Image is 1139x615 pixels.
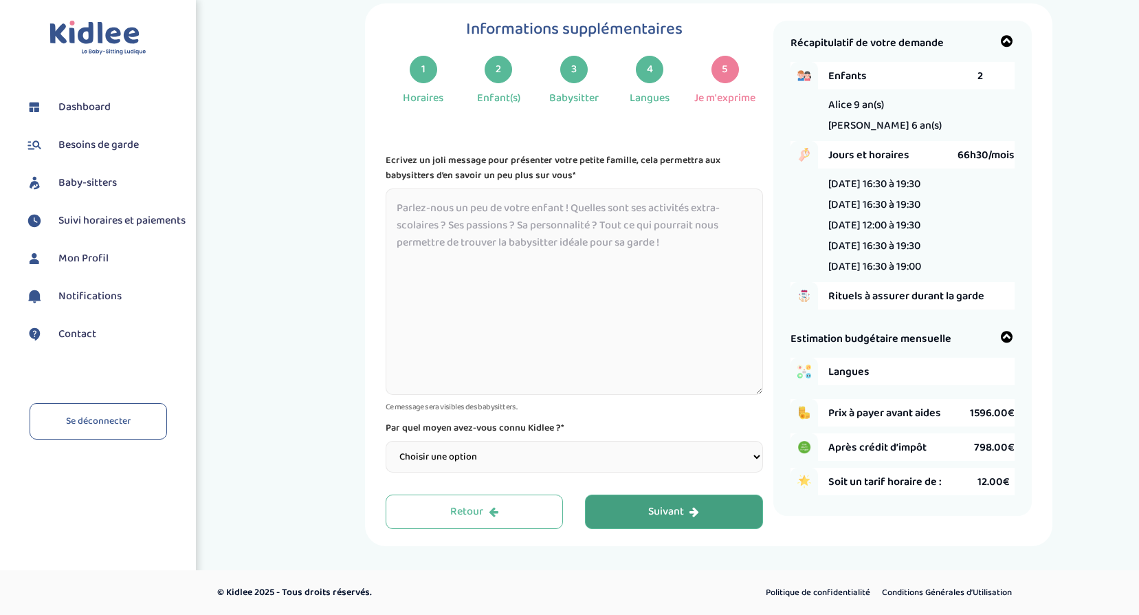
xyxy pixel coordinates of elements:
span: 12.00€ [977,473,1010,490]
span: [PERSON_NAME] 6 an(s) [828,117,942,134]
span: Besoins de garde [58,137,139,153]
span: Récapitulatif de votre demande [790,34,944,52]
img: logo.svg [49,21,146,56]
div: 5 [711,56,739,83]
p: © Kidlee 2025 - Tous droits réservés. [217,585,628,600]
a: Notifications [24,286,186,307]
p: Ecrivez un joli message pour présenter votre petite famille, cela permettra aux babysitters d’en ... [386,153,763,183]
li: [DATE] 16:30 à 19:30 [828,196,921,213]
img: credit_impot.PNG [790,433,818,461]
p: Par quel moyen avez-vous connu Kidlee ?* [386,420,763,435]
div: 2 [485,56,512,83]
a: Se déconnecter [30,403,167,440]
div: 3 [560,56,588,83]
li: [DATE] 16:30 à 19:30 [828,237,921,255]
img: contact.svg [24,324,45,345]
span: Enfants [828,67,977,85]
div: Je m'exprime [694,90,755,107]
img: babysitters.svg [24,173,45,193]
a: Contact [24,324,186,345]
span: Après crédit d’impôt [828,439,974,456]
span: Alice 9 an(s) [828,96,884,114]
img: notification.svg [24,286,45,307]
h1: Informations supplémentaires [386,21,763,39]
span: Prix à payer avant aides [828,404,970,422]
a: Suivi horaires et paiements [24,211,186,231]
img: profil.svg [24,248,45,269]
a: Dashboard [24,97,186,118]
div: 1 [410,56,437,83]
div: Langues [630,90,670,107]
span: 2 [977,67,983,85]
button: Suivant [585,495,763,529]
a: Conditions Générales d’Utilisation [877,584,1017,602]
span: 798.00€ [974,439,1015,456]
div: Retour [450,504,498,520]
li: [DATE] 12:00 à 19:30 [828,217,921,234]
button: Retour [386,495,564,529]
div: Suivant [648,504,699,520]
span: Langues [828,363,977,380]
span: Baby-sitters [58,175,117,191]
div: Babysitter [549,90,599,107]
img: activities.png [790,358,818,385]
img: coins.png [790,399,818,427]
li: [DATE] 16:30 à 19:30 [828,175,921,193]
img: hand_to_do_list.png [790,282,818,310]
img: hand_clock.png [790,141,818,169]
span: 1596.00€ [970,404,1015,422]
span: Suivi horaires et paiements [58,213,186,229]
div: Enfant(s) [477,90,520,107]
img: besoin.svg [24,135,45,155]
li: [DATE] 16:30 à 19:00 [828,258,921,275]
div: Horaires [403,90,443,107]
a: Mon Profil [24,248,186,269]
span: Estimation budgétaire mensuelle [790,330,951,347]
a: Baby-sitters [24,173,186,193]
span: Dashboard [58,99,111,116]
a: Besoins de garde [24,135,186,155]
div: 4 [636,56,663,83]
span: Jours et horaires [828,147,958,164]
span: Rituels à assurer durant la garde [828,288,1015,305]
span: Notifications [58,288,122,305]
img: star.png [790,468,818,495]
img: suivihoraire.svg [24,211,45,231]
span: Mon Profil [58,250,109,267]
img: boy_girl.png [790,62,818,89]
span: Soit un tarif horaire de : [828,473,977,490]
p: Ce message sera visibles des babysitters. [386,400,763,413]
img: dashboard.svg [24,97,45,118]
span: Contact [58,326,96,343]
a: Politique de confidentialité [761,584,875,602]
span: 66h30/mois [958,147,1015,164]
